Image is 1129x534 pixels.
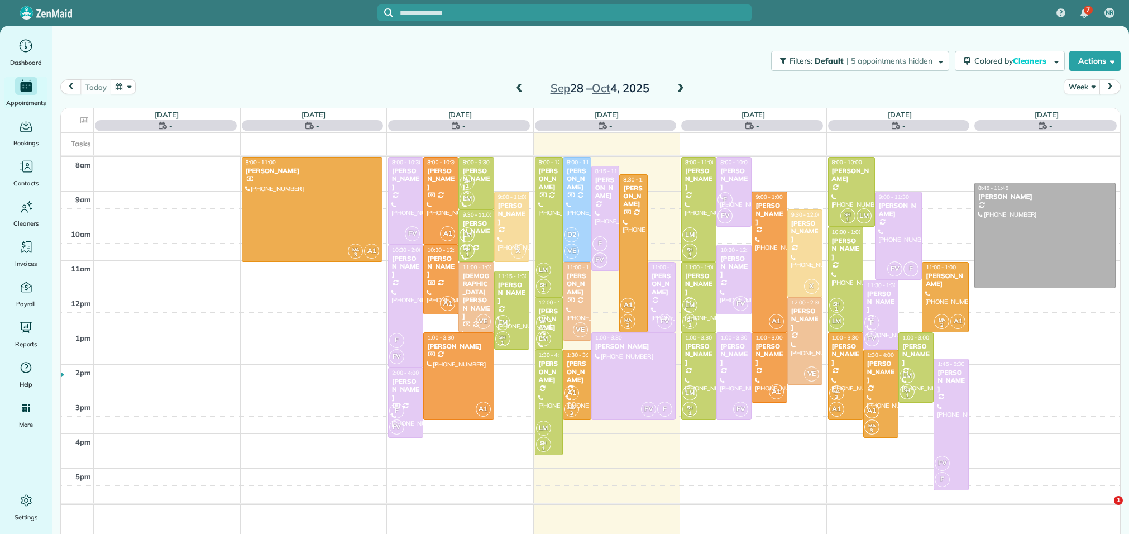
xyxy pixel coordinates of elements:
span: 10:30 - 12:30 [427,246,461,254]
span: FV [389,419,404,435]
span: SH [540,318,547,324]
span: - [902,120,906,131]
div: [DEMOGRAPHIC_DATA][PERSON_NAME] [462,272,490,320]
span: LM [460,191,475,206]
span: 2pm [75,368,91,377]
span: SH [499,334,506,340]
span: SH [844,211,851,217]
span: 8:00 - 11:00 [246,159,276,166]
span: FV [405,226,420,241]
span: LM [495,315,510,330]
a: Appointments [4,77,47,108]
div: [PERSON_NAME] [538,307,560,331]
button: Focus search [377,8,393,17]
span: X [804,279,819,294]
span: LM [682,227,697,242]
span: F [935,472,950,487]
div: [PERSON_NAME] [867,360,895,384]
span: Default [815,56,844,66]
span: FV [887,261,902,276]
span: 1pm [75,333,91,342]
div: [PERSON_NAME] [791,220,819,244]
small: 3 [348,250,362,260]
span: VE [564,244,579,259]
span: 8am [75,160,91,169]
span: F [389,403,404,418]
span: Sep [551,81,571,95]
small: 3 [935,320,949,331]
div: [PERSON_NAME] [651,272,673,296]
small: 1 [830,304,844,314]
span: 8:00 - 10:30 [427,159,457,166]
span: Settings [15,512,38,523]
div: [PERSON_NAME] [566,272,588,296]
a: Settings [4,492,47,523]
div: [PERSON_NAME] [978,193,1112,201]
div: [PERSON_NAME] [427,255,455,279]
span: - [1049,120,1053,131]
span: Colored by [974,56,1050,66]
span: A1 [364,244,379,259]
span: 11:30 - 1:30 [867,282,897,289]
div: [PERSON_NAME] [427,342,491,350]
button: Filters: Default | 5 appointments hidden [771,51,949,71]
span: 2:00 - 4:00 [392,369,419,376]
span: FV [592,252,607,268]
span: - [316,120,319,131]
a: [DATE] [302,110,326,119]
span: 10:30 - 2:00 [392,246,422,254]
button: Actions [1069,51,1121,71]
span: SH [464,246,471,252]
iframe: Intercom live chat [1091,496,1118,523]
div: [PERSON_NAME] [867,290,895,314]
span: 8:00 - 11:00 [685,159,715,166]
small: 1 [460,181,474,192]
span: 8:00 - 11:00 [567,159,597,166]
div: [PERSON_NAME] [595,342,673,350]
span: SH [540,282,547,288]
span: VE [476,314,491,329]
a: Help [4,359,47,390]
span: 9:00 - 11:00 [498,193,528,201]
div: [PERSON_NAME] [831,342,860,366]
span: 8:00 - 12:00 [539,159,569,166]
span: Contacts [13,178,39,189]
span: 8:00 - 10:00 [720,159,750,166]
div: [PERSON_NAME] [685,272,713,296]
div: 7 unread notifications [1073,1,1096,26]
span: Dashboard [10,57,42,68]
span: 3pm [75,403,91,412]
span: 1:45 - 5:30 [937,360,964,368]
a: Cleaners [4,198,47,229]
span: 11:00 - 1:15 [567,264,597,271]
span: A1 [620,298,635,313]
div: [PERSON_NAME] [245,167,380,175]
span: 4pm [75,437,91,446]
span: 11:00 - 1:00 [926,264,956,271]
span: LM [536,331,551,346]
a: [DATE] [448,110,472,119]
div: [PERSON_NAME] [595,176,616,200]
span: - [756,120,759,131]
span: Reports [15,338,37,350]
button: prev [60,79,82,94]
span: 1:30 - 4:30 [539,351,566,359]
span: Oct [592,81,610,95]
div: [PERSON_NAME] [720,255,748,279]
span: 1:00 - 3:30 [720,334,747,341]
span: 11:00 - 1:00 [652,264,682,271]
span: F [717,192,733,207]
svg: Focus search [384,8,393,17]
a: Payroll [4,278,47,309]
div: [PERSON_NAME] [497,202,526,226]
span: FV [657,314,672,329]
div: [PERSON_NAME] [831,167,872,183]
span: 9:00 - 11:30 [879,193,909,201]
button: today [80,79,111,94]
span: A1 [476,402,491,417]
a: Reports [4,318,47,350]
span: LM [460,227,475,242]
span: 8:45 - 11:45 [978,184,1008,192]
span: Help [20,379,33,390]
span: 8:30 - 1:00 [623,176,650,183]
